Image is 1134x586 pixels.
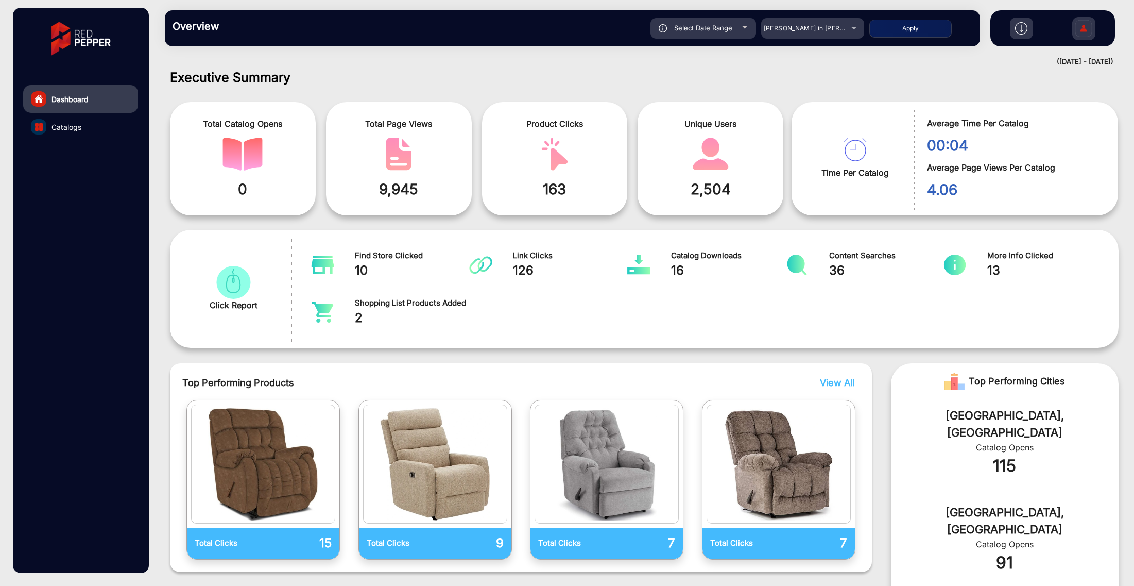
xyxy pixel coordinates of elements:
a: Dashboard [23,85,138,113]
div: Catalog Opens [906,441,1103,454]
div: [GEOGRAPHIC_DATA], [GEOGRAPHIC_DATA] [906,504,1103,538]
img: catalog [366,408,504,521]
img: catalog [710,408,848,521]
span: 0 [178,178,308,200]
h3: Overview [173,20,317,32]
div: 115 [906,454,1103,478]
span: Total Catalog Opens [178,118,308,130]
span: 10 [355,261,470,280]
img: catalog [943,255,967,275]
p: Total Clicks [367,538,435,549]
span: Catalogs [51,122,81,132]
p: 9 [435,534,504,552]
span: More Info Clicked [987,250,1102,262]
span: Catalog Downloads [671,250,786,262]
span: Dashboard [51,94,89,105]
span: 2 [355,309,470,327]
img: catalog [311,302,334,323]
span: Link Clicks [513,250,628,262]
span: 2,504 [645,178,776,200]
img: catalog [691,138,731,171]
h1: Executive Summary [170,70,1119,85]
img: catalog [538,408,676,521]
span: Select Date Range [674,24,732,32]
img: catalog [213,266,253,299]
img: catalog [194,408,332,521]
div: Catalog Opens [906,538,1103,550]
span: 16 [671,261,786,280]
span: Click Report [210,299,257,311]
p: 7 [607,534,675,552]
p: 15 [263,534,332,552]
p: 7 [779,534,847,552]
img: catalog [627,255,650,275]
span: Total Page Views [334,118,464,130]
a: Catalogs [23,113,138,141]
div: [GEOGRAPHIC_DATA], [GEOGRAPHIC_DATA] [906,407,1103,441]
img: catalog [379,138,419,171]
img: catalog [785,255,809,275]
span: Top Performing Products [182,376,700,390]
span: Average Page Views Per Catalog [927,161,1103,174]
span: 36 [829,261,944,280]
span: Content Searches [829,250,944,262]
span: 126 [513,261,628,280]
span: View All [820,377,854,388]
img: catalog [222,138,263,171]
div: ([DATE] - [DATE]) [154,57,1113,67]
span: 13 [987,261,1102,280]
img: catalog [311,255,334,275]
span: 4.06 [927,179,1103,200]
img: catalog [469,255,492,275]
img: Sign%20Up.svg [1073,12,1094,48]
span: Top Performing Cities [969,371,1065,392]
p: Total Clicks [538,538,607,549]
img: catalog [35,123,43,131]
div: 91 [906,550,1103,575]
span: Unique Users [645,118,776,130]
span: Find Store Clicked [355,250,470,262]
img: Rank image [944,371,965,392]
img: vmg-logo [44,13,118,64]
button: View All [817,376,852,390]
button: Apply [869,20,952,38]
span: 00:04 [927,135,1103,156]
img: catalog [535,138,575,171]
span: [PERSON_NAME] in [PERSON_NAME] [764,24,878,32]
span: Average Time Per Catalog [927,117,1103,129]
span: 163 [490,178,620,200]
img: catalog [844,138,867,161]
img: icon [659,24,667,32]
p: Total Clicks [710,538,779,549]
p: Total Clicks [195,538,263,549]
img: h2download.svg [1015,22,1027,35]
span: Shopping List Products Added [355,297,470,309]
span: 9,945 [334,178,464,200]
img: home [34,94,43,104]
span: Product Clicks [490,118,620,130]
